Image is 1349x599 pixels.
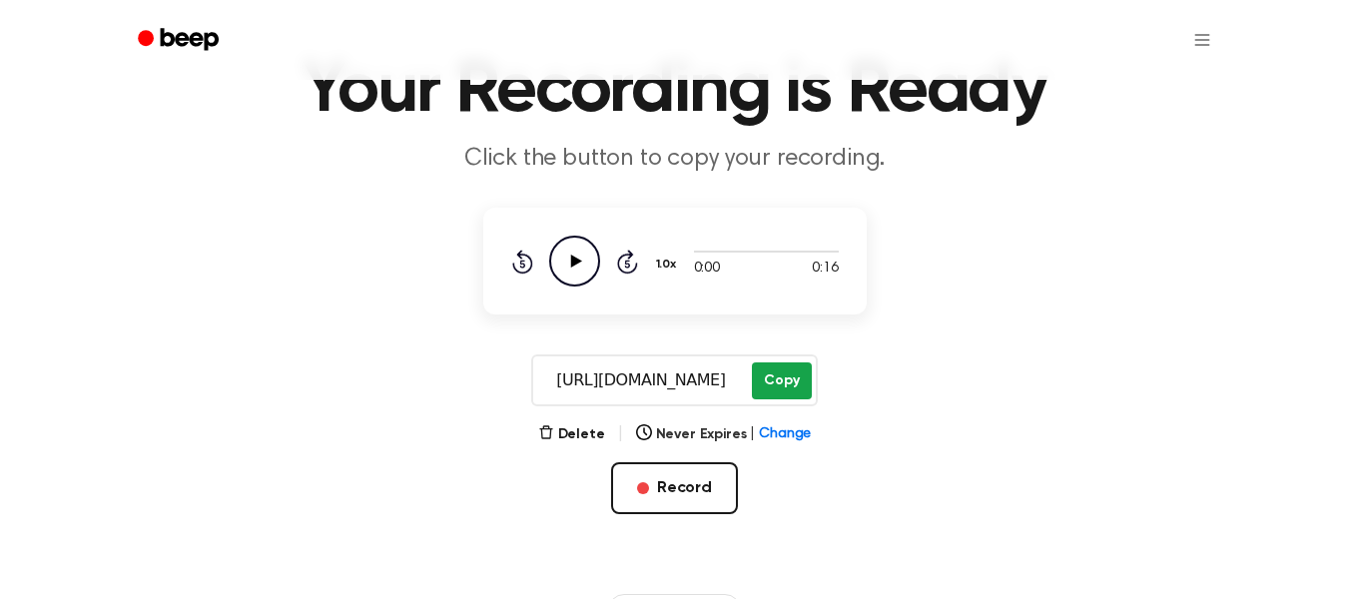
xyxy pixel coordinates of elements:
button: Never Expires|Change [636,424,812,445]
button: Record [611,462,738,514]
span: 0:16 [812,259,838,280]
span: | [617,422,624,446]
span: Change [759,424,811,445]
button: Copy [752,362,811,399]
a: Beep [124,21,237,60]
button: Delete [538,424,605,445]
h1: Your Recording is Ready [164,55,1186,127]
span: | [750,424,755,445]
button: 1.0x [654,248,684,282]
button: Open menu [1178,16,1226,64]
p: Click the button to copy your recording. [292,143,1058,176]
span: 0:00 [694,259,720,280]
